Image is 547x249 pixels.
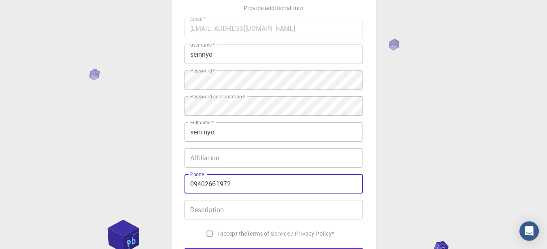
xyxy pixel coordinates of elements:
span: I accept the [217,230,247,238]
a: Terms of Service / Privacy Policy* [247,230,334,238]
label: username [190,41,215,48]
label: Password confirmation [190,93,245,100]
label: Password [190,67,215,74]
label: Fullname [190,119,214,126]
p: Provide additional info [244,4,303,12]
div: Open Intercom Messenger [519,221,539,241]
label: Email [190,15,206,22]
label: Phone [190,171,204,178]
p: Terms of Service / Privacy Policy * [247,230,334,238]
